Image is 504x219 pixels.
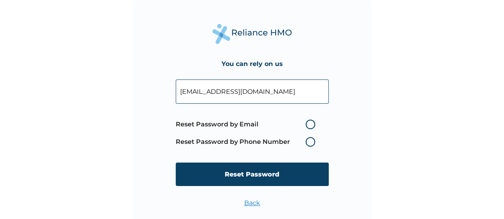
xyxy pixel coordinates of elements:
span: Password reset method [176,116,319,151]
h4: You can rely on us [222,60,283,68]
label: Reset Password by Phone Number [176,137,319,147]
input: Your Enrollee ID or Email Address [176,79,329,104]
label: Reset Password by Email [176,120,319,129]
a: Back [244,199,260,207]
img: Reliance Health's Logo [212,24,292,44]
input: Reset Password [176,163,329,186]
